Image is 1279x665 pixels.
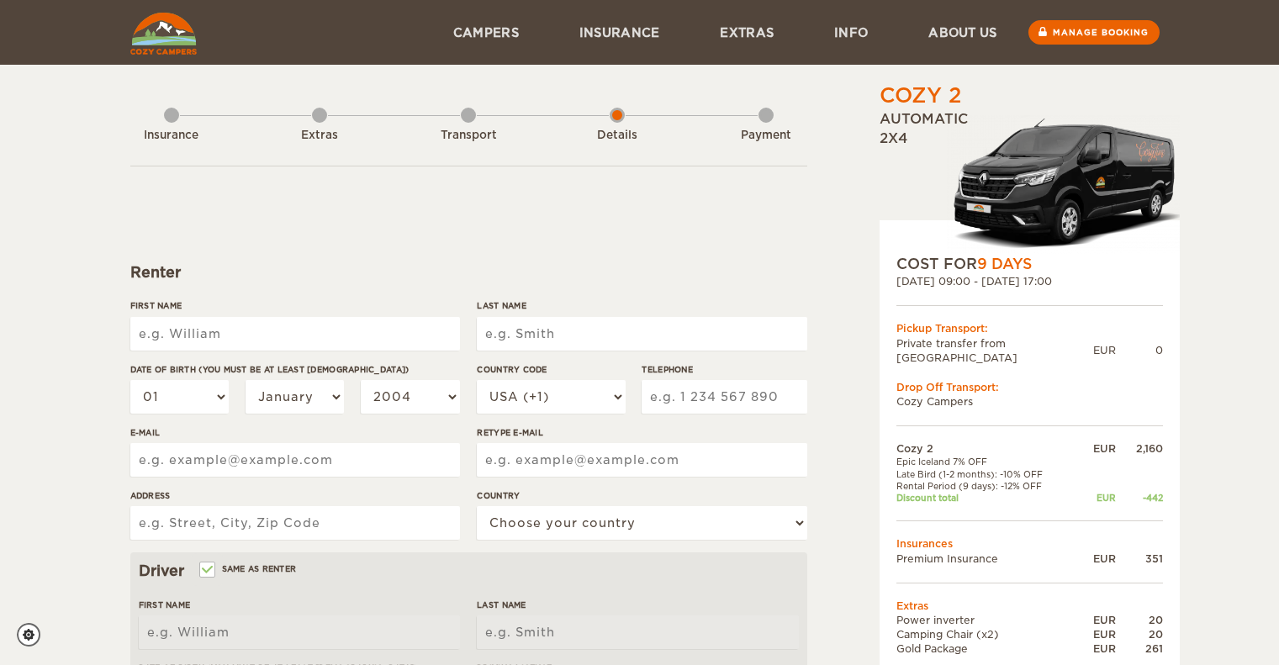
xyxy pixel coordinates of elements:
[1076,641,1115,656] div: EUR
[896,456,1077,467] td: Epic Iceland 7% OFF
[1116,492,1163,504] div: -442
[139,615,460,649] input: e.g. William
[477,615,798,649] input: e.g. Smith
[1116,552,1163,566] div: 351
[896,599,1163,613] td: Extras
[125,128,218,144] div: Insurance
[896,336,1093,365] td: Private transfer from [GEOGRAPHIC_DATA]
[422,128,515,144] div: Transport
[1076,441,1115,456] div: EUR
[130,262,807,282] div: Renter
[130,506,460,540] input: e.g. Street, City, Zip Code
[1076,613,1115,627] div: EUR
[130,443,460,477] input: e.g. example@example.com
[720,128,812,144] div: Payment
[477,317,806,351] input: e.g. Smith
[17,623,51,647] a: Cookie settings
[273,128,366,144] div: Extras
[571,128,663,144] div: Details
[896,641,1077,656] td: Gold Package
[896,613,1077,627] td: Power inverter
[477,599,798,611] label: Last Name
[477,363,625,376] label: Country Code
[896,441,1077,456] td: Cozy 2
[130,363,460,376] label: Date of birth (You must be at least [DEMOGRAPHIC_DATA])
[977,256,1032,272] span: 9 Days
[642,363,806,376] label: Telephone
[477,299,806,312] label: Last Name
[477,489,806,502] label: Country
[1093,343,1116,357] div: EUR
[1116,441,1163,456] div: 2,160
[130,489,460,502] label: Address
[896,492,1077,504] td: Discount total
[896,480,1077,492] td: Rental Period (9 days): -12% OFF
[1116,627,1163,641] div: 20
[896,274,1163,288] div: [DATE] 09:00 - [DATE] 17:00
[130,13,197,55] img: Cozy Campers
[130,317,460,351] input: e.g. William
[1116,641,1163,656] div: 261
[1076,552,1115,566] div: EUR
[896,321,1163,335] div: Pickup Transport:
[201,566,212,577] input: Same as renter
[477,443,806,477] input: e.g. example@example.com
[896,380,1163,394] div: Drop Off Transport:
[896,627,1077,641] td: Camping Chair (x2)
[896,394,1163,409] td: Cozy Campers
[139,599,460,611] label: First Name
[1076,492,1115,504] div: EUR
[880,110,1180,254] div: Automatic 2x4
[201,561,297,577] label: Same as renter
[477,426,806,439] label: Retype E-mail
[1076,627,1115,641] div: EUR
[896,254,1163,274] div: COST FOR
[1028,20,1160,45] a: Manage booking
[130,426,460,439] label: E-mail
[880,82,961,110] div: Cozy 2
[896,468,1077,480] td: Late Bird (1-2 months): -10% OFF
[947,115,1180,254] img: Langur-m-c-logo-2.png
[130,299,460,312] label: First Name
[642,380,806,414] input: e.g. 1 234 567 890
[1116,613,1163,627] div: 20
[139,561,799,581] div: Driver
[896,536,1163,551] td: Insurances
[896,552,1077,566] td: Premium Insurance
[1116,343,1163,357] div: 0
